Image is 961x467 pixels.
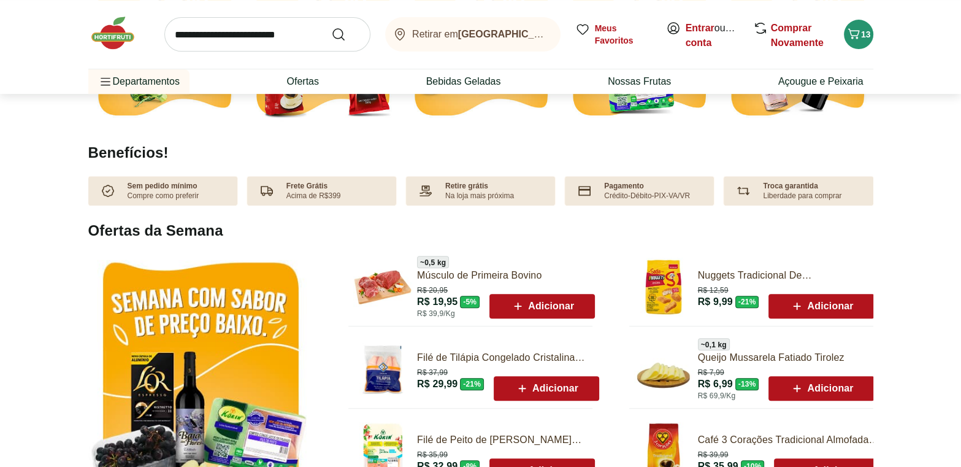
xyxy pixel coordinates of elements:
[88,15,150,52] img: Hortifruti
[286,74,318,89] a: Ofertas
[416,181,435,201] img: payment
[494,376,599,401] button: Adicionar
[128,191,199,201] p: Compre como preferir
[98,67,180,96] span: Departamentos
[789,299,853,314] span: Adicionar
[98,67,113,96] button: Menu
[698,338,730,350] span: ~ 0,1 kg
[286,181,327,191] p: Frete Grátis
[458,29,670,39] b: [GEOGRAPHIC_DATA]/[GEOGRAPHIC_DATA]
[98,181,118,201] img: check
[735,378,759,390] span: - 13 %
[385,17,561,52] button: Retirar em[GEOGRAPHIC_DATA]/[GEOGRAPHIC_DATA]
[698,283,729,295] span: R$ 12,59
[771,23,824,48] a: Comprar Novamente
[417,447,448,460] span: R$ 35,99
[698,295,733,309] span: R$ 9,99
[698,377,733,391] span: R$ 6,99
[417,433,595,447] a: Filé de Peito de [PERSON_NAME] Korin 600g
[426,74,501,89] a: Bebidas Geladas
[417,377,458,391] span: R$ 29,99
[417,365,448,377] span: R$ 37,99
[733,181,753,201] img: Devolução
[331,27,361,42] button: Submit Search
[604,191,690,201] p: Crédito-Débito-PIX-VA/VR
[445,181,488,191] p: Retire grátis
[575,181,594,201] img: card
[575,22,651,47] a: Meus Favoritos
[595,22,651,47] span: Meus Favoritos
[412,29,548,40] span: Retirar em
[698,269,875,282] a: Nuggets Tradicional De [PERSON_NAME] - 300G
[417,269,595,282] a: Músculo de Primeira Bovino
[604,181,644,191] p: Pagamento
[257,181,277,201] img: truck
[445,191,514,201] p: Na loja mais próxima
[128,181,197,191] p: Sem pedido mínimo
[686,23,714,33] a: Entrar
[417,256,449,268] span: ~ 0,5 kg
[417,295,458,309] span: R$ 19,95
[353,340,412,399] img: Filé de Tilápia Congelado Cristalina 400g
[735,296,759,308] span: - 21 %
[489,294,595,318] button: Adicionar
[515,381,578,396] span: Adicionar
[353,258,412,317] img: Músculo de Primeira Bovino
[164,17,370,52] input: search
[778,74,863,89] a: Açougue e Peixaria
[510,299,574,314] span: Adicionar
[763,191,841,201] p: Liberdade para comprar
[286,191,341,201] p: Acima de R$399
[686,21,740,50] span: ou
[698,391,736,401] span: R$ 69,9/Kg
[789,381,853,396] span: Adicionar
[768,294,874,318] button: Adicionar
[768,376,874,401] button: Adicionar
[417,283,448,295] span: R$ 20,95
[861,29,871,39] span: 13
[88,144,873,161] h2: Benefícios!
[88,220,873,241] h2: Ofertas da Semana
[698,447,729,460] span: R$ 39,99
[698,433,880,447] a: Café 3 Corações Tradicional Almofada 500g
[844,20,873,49] button: Carrinho
[698,351,875,365] a: Queijo Mussarela Fatiado Tirolez
[634,258,693,317] img: Nuggets Tradicional de Frango Sadia - 300g
[460,378,484,390] span: - 21 %
[608,74,671,89] a: Nossas Frutas
[460,296,480,308] span: - 5 %
[698,365,724,377] span: R$ 7,99
[634,340,693,399] img: Queijo Mussarela Fatiado Tirolez
[417,351,599,365] a: Filé de Tilápia Congelado Cristalina 400g
[417,309,455,318] span: R$ 39,9/Kg
[763,181,817,191] p: Troca garantida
